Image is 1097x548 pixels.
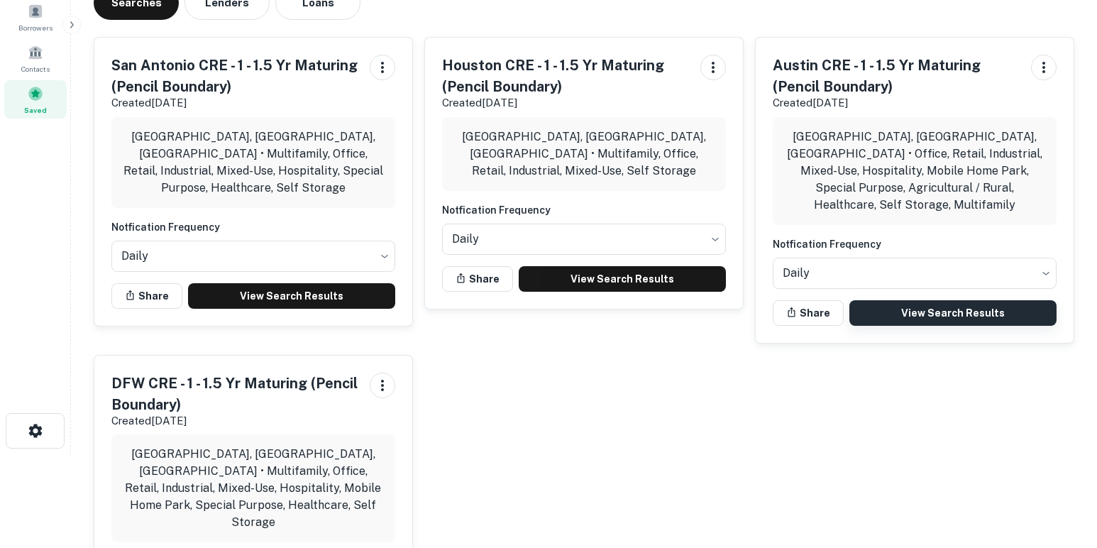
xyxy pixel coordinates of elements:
[111,373,358,415] h5: DFW CRE - 1 - 1.5 Yr Maturing (Pencil Boundary)
[4,80,67,119] a: Saved
[123,128,384,197] p: [GEOGRAPHIC_DATA], [GEOGRAPHIC_DATA], [GEOGRAPHIC_DATA] • Multifamily, Office, Retail, Industrial...
[519,266,726,292] a: View Search Results
[442,202,726,218] h6: Notfication Frequency
[21,63,50,75] span: Contacts
[773,300,844,326] button: Share
[773,253,1057,293] div: Without label
[773,94,1020,111] p: Created [DATE]
[773,236,1057,252] h6: Notfication Frequency
[111,236,395,276] div: Without label
[442,94,689,111] p: Created [DATE]
[442,266,513,292] button: Share
[24,104,47,116] span: Saved
[1026,389,1097,457] iframe: Chat Widget
[442,219,726,259] div: Without label
[442,55,689,97] h5: Houston CRE - 1 - 1.5 Yr Maturing (Pencil Boundary)
[111,283,182,309] button: Share
[111,412,358,429] p: Created [DATE]
[188,283,395,309] a: View Search Results
[849,300,1057,326] a: View Search Results
[18,22,53,33] span: Borrowers
[4,39,67,77] a: Contacts
[111,94,358,111] p: Created [DATE]
[111,219,395,235] h6: Notfication Frequency
[111,55,358,97] h5: San Antonio CRE - 1 - 1.5 Yr Maturing (Pencil Boundary)
[453,128,715,180] p: [GEOGRAPHIC_DATA], [GEOGRAPHIC_DATA], [GEOGRAPHIC_DATA] • Multifamily, Office, Retail, Industrial...
[123,446,384,531] p: [GEOGRAPHIC_DATA], [GEOGRAPHIC_DATA], [GEOGRAPHIC_DATA] • Multifamily, Office, Retail, Industrial...
[773,55,1020,97] h5: Austin CRE - 1 - 1.5 Yr Maturing (Pencil Boundary)
[784,128,1045,214] p: [GEOGRAPHIC_DATA], [GEOGRAPHIC_DATA], [GEOGRAPHIC_DATA] • Office, Retail, Industrial, Mixed-Use, ...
